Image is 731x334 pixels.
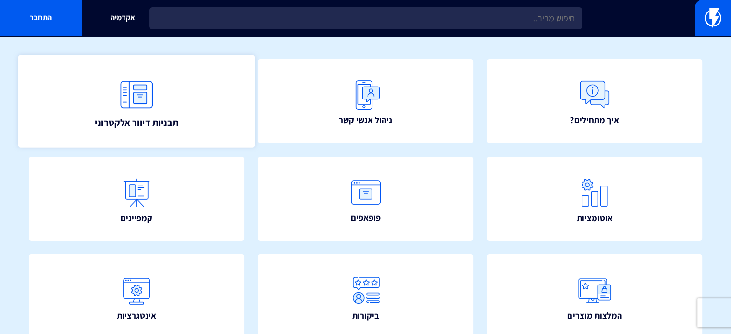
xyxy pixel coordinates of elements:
[570,114,619,126] span: איך מתחילים?
[18,55,255,148] a: תבניות דיוור אלקטרוני
[576,212,612,224] span: אוטומציות
[117,309,156,322] span: אינטגרציות
[95,115,178,129] span: תבניות דיוור אלקטרוני
[339,114,392,126] span: ניהול אנשי קשר
[121,212,152,224] span: קמפיינים
[258,157,473,241] a: פופאפים
[149,7,582,29] input: חיפוש מהיר...
[351,211,381,224] span: פופאפים
[29,157,244,241] a: קמפיינים
[258,59,473,143] a: ניהול אנשי קשר
[487,59,702,143] a: איך מתחילים?
[567,309,621,322] span: המלצות מוצרים
[487,157,702,241] a: אוטומציות
[352,309,379,322] span: ביקורות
